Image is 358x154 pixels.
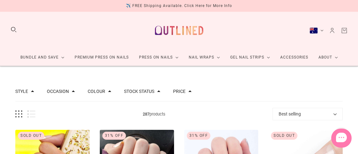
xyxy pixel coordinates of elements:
button: Grid view [15,110,22,118]
button: Australia [310,27,324,34]
button: Filter by Occasion [47,89,69,94]
a: Cart [341,27,348,34]
div: Sold out [271,132,297,140]
div: 31% Off [102,132,126,140]
button: Filter by Colour [88,89,105,94]
a: Gel Nail Strips [225,49,275,66]
div: Sold out [18,132,44,140]
button: List view [27,110,35,118]
a: Accessories [275,49,313,66]
div: ✈️ FREE Shipping Available. Click Here for More Info [126,3,232,9]
button: Filter by Price [173,89,186,94]
button: Filter by Style [15,89,28,94]
div: 31% Off [187,132,211,140]
a: Outlined [151,17,207,44]
a: Nail Wraps [184,49,225,66]
a: Premium Press On Nails [69,49,134,66]
span: products [35,111,273,117]
button: Filter by Stock status [124,89,154,94]
b: 287 [143,112,150,116]
a: Press On Nails [134,49,184,66]
button: Search [10,26,17,33]
a: Bundle and Save [15,49,69,66]
a: Account [329,27,336,34]
a: About [313,49,343,66]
